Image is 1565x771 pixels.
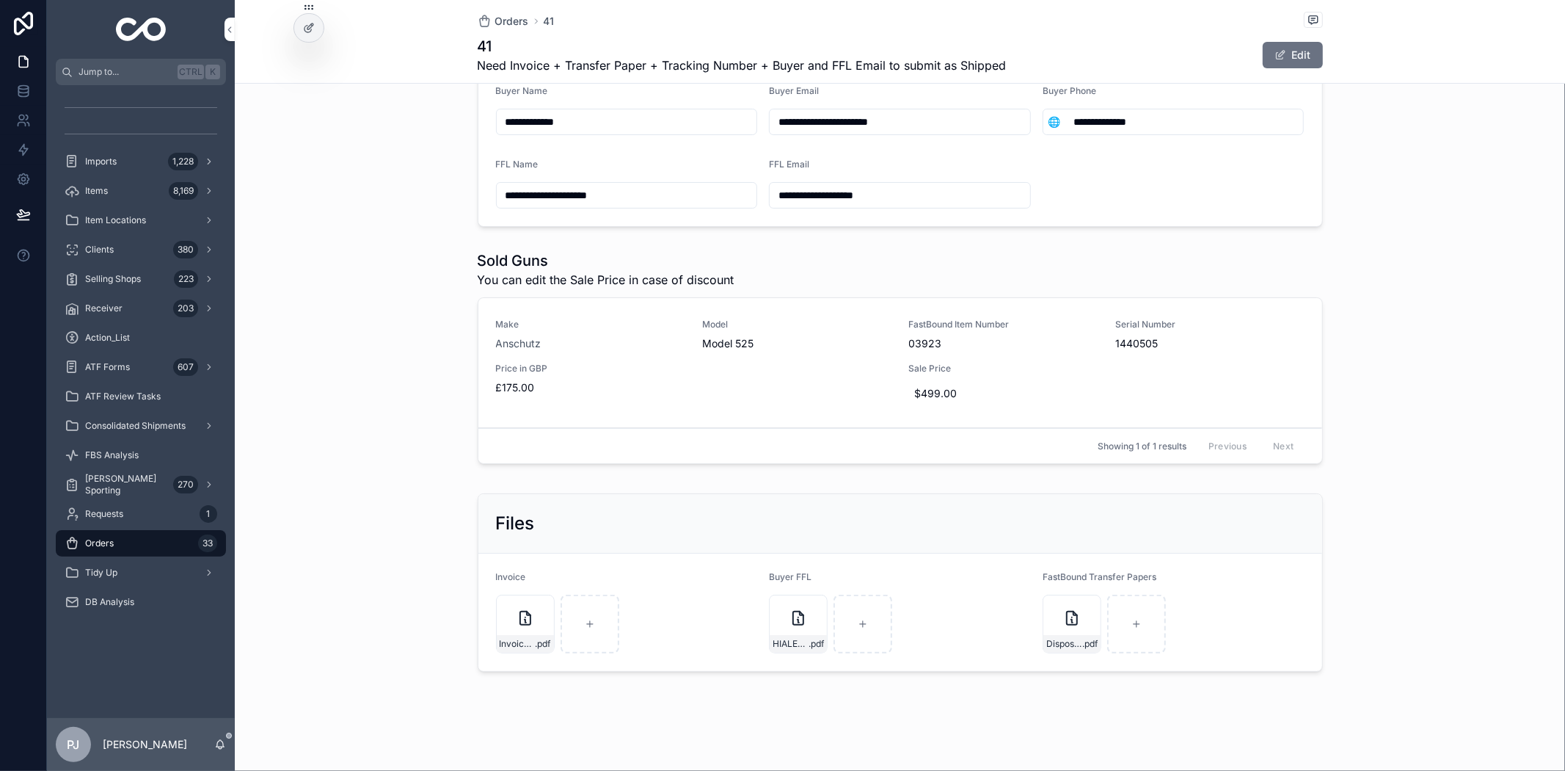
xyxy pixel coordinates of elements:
span: Item Locations [85,214,146,226]
a: ATF Forms607 [56,354,226,380]
div: 607 [173,358,198,376]
span: Consolidated Shipments [85,420,186,432]
span: Jump to... [79,66,172,78]
span: Buyer Phone [1043,85,1096,96]
span: Invoice-1405 [500,638,536,650]
span: Selling Shops [85,273,141,285]
span: Buyer Name [496,85,548,96]
span: Ctrl [178,65,204,79]
span: Invoice [496,571,526,582]
span: Showing 1 of 1 results [1098,441,1186,452]
a: 41 [544,14,555,29]
span: Sale Price [909,363,1305,374]
div: 270 [173,476,198,493]
span: Serial Number [1115,319,1305,330]
a: Consolidated Shipments [56,413,226,439]
span: 1440505 [1115,336,1305,351]
span: Buyer Email [769,85,819,96]
a: DB Analysis [56,589,226,615]
span: FastBound Transfer Papers [1043,571,1156,582]
span: Buyer FFL [769,571,811,582]
span: HIALEAH-FFL-2026-FOR-TRANSFERS [773,638,809,650]
span: Tidy Up [85,567,117,579]
span: Make [496,319,685,330]
a: Requests1 [56,501,226,527]
button: Jump to...CtrlK [56,59,226,85]
span: FBS Analysis [85,449,139,461]
a: Item Locations [56,207,226,234]
span: FFL Name [496,159,539,170]
span: ATF Review Tasks [85,391,161,402]
span: Model [702,319,891,330]
span: .pdf [1082,638,1098,650]
span: Action_List [85,332,130,344]
div: 223 [174,270,198,288]
span: Clients [85,244,114,256]
span: .pdf [809,638,824,650]
a: Action_List [56,325,226,351]
a: Orders33 [56,530,226,557]
a: FBS Analysis [56,442,226,468]
div: 380 [173,241,198,258]
span: Imports [85,156,117,167]
span: Disposition-Receipt---FastBound [1046,638,1082,650]
span: DB Analysis [85,596,134,608]
span: $499.00 [915,386,1299,401]
div: 8,169 [169,182,198,200]
div: 203 [173,300,198,317]
span: ATF Forms [85,361,130,373]
span: [PERSON_NAME] Sporting [85,473,167,496]
a: Clients380 [56,236,226,263]
a: Imports1,228 [56,148,226,175]
a: ATF Review Tasks [56,383,226,410]
span: Need Invoice + Transfer Paper + Tracking Number + Buyer and FFL Email to submit as Shipped [478,57,1007,74]
img: App logo [116,18,167,41]
a: Receiver203 [56,295,226,322]
span: 03923 [909,336,1098,351]
span: PJ [68,736,80,753]
span: K [207,66,219,78]
a: [PERSON_NAME] Sporting270 [56,471,226,498]
h1: 41 [478,36,1007,57]
a: Selling Shops223 [56,266,226,292]
a: Orders [478,14,529,29]
span: .pdf [536,638,551,650]
div: 33 [198,535,217,552]
span: Items [85,185,108,197]
div: 1 [200,505,217,523]
span: Price in GBP [496,363,891,374]
div: 1,228 [168,153,198,170]
h2: Files [496,512,535,535]
span: Requests [85,508,123,520]
button: Edit [1263,42,1323,68]
button: Select Button [1043,109,1065,135]
a: Items8,169 [56,178,226,204]
span: Receiver [85,303,123,314]
span: Orders [495,14,529,29]
span: FFL Email [769,159,809,170]
a: Tidy Up [56,560,226,586]
span: FastBound Item Number [909,319,1098,330]
div: scrollable content [47,85,235,634]
span: Orders [85,537,114,549]
span: £175.00 [496,380,891,395]
a: Anschutz [496,336,541,351]
p: [PERSON_NAME] [103,737,187,752]
h1: Sold Guns [478,250,734,271]
span: 🌐 [1048,115,1060,129]
span: Model 525 [702,336,891,351]
a: MakeAnschutzModelModel 525FastBound Item Number03923Serial Number1440505Price in GBP£175.00Sale P... [478,298,1322,428]
span: You can edit the Sale Price in case of discount [478,271,734,289]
